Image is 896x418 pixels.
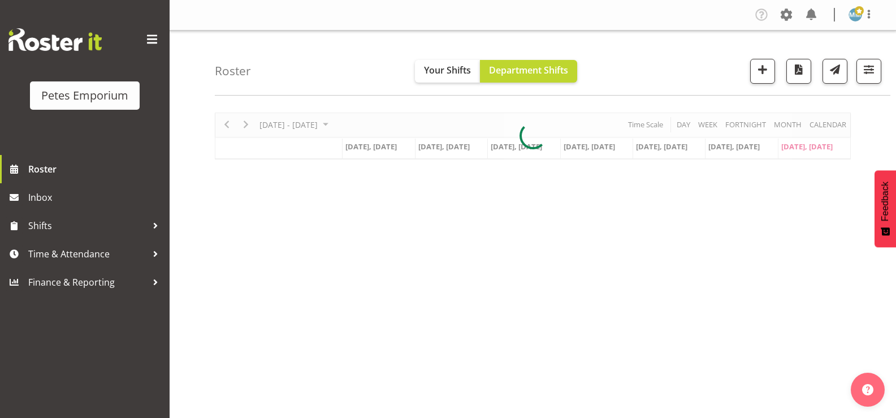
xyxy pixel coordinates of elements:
[28,217,147,234] span: Shifts
[41,87,128,104] div: Petes Emporium
[875,170,896,247] button: Feedback - Show survey
[215,64,251,77] h4: Roster
[424,64,471,76] span: Your Shifts
[28,245,147,262] span: Time & Attendance
[823,59,847,84] button: Send a list of all shifts for the selected filtered period to all rostered employees.
[415,60,480,83] button: Your Shifts
[28,161,164,178] span: Roster
[849,8,862,21] img: mandy-mosley3858.jpg
[750,59,775,84] button: Add a new shift
[786,59,811,84] button: Download a PDF of the roster according to the set date range.
[28,189,164,206] span: Inbox
[856,59,881,84] button: Filter Shifts
[480,60,577,83] button: Department Shifts
[8,28,102,51] img: Rosterit website logo
[28,274,147,291] span: Finance & Reporting
[489,64,568,76] span: Department Shifts
[880,182,890,221] span: Feedback
[862,384,873,395] img: help-xxl-2.png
